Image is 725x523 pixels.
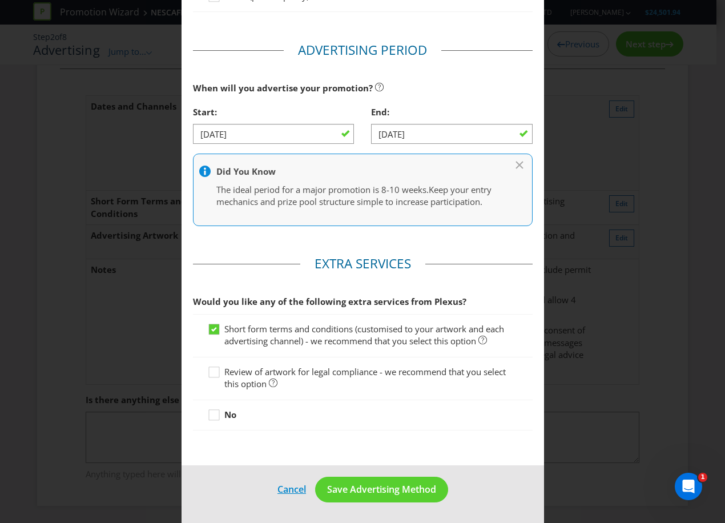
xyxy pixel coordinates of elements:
[371,124,533,144] input: DD/MM/YY
[193,124,355,144] input: DD/MM/YY
[315,477,448,502] button: Save Advertising Method
[698,473,707,482] span: 1
[277,482,307,497] a: Cancel
[216,184,492,207] span: Keep your entry mechanics and prize pool structure simple to increase participation.
[193,100,355,124] div: Start:
[224,409,236,420] strong: No
[224,323,504,347] span: Short form terms and conditions (customised to your artwork and each advertising channel) - we re...
[675,473,702,500] iframe: Intercom live chat
[327,483,436,496] span: Save Advertising Method
[224,366,506,389] span: Review of artwork for legal compliance - we recommend that you select this option
[300,255,425,273] legend: Extra Services
[193,82,373,94] span: When will you advertise your promotion?
[193,296,466,307] span: Would you like any of the following extra services from Plexus?
[284,41,441,59] legend: Advertising Period
[371,100,533,124] div: End:
[216,184,429,195] span: The ideal period for a major promotion is 8-10 weeks.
